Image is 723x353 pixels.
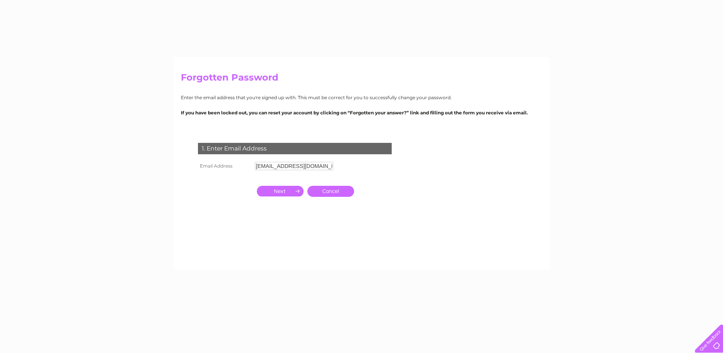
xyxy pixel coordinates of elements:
a: Cancel [307,186,354,197]
p: If you have been locked out, you can reset your account by clicking on “Forgotten your answer?” l... [181,109,543,116]
p: Enter the email address that you're signed up with. This must be correct for you to successfully ... [181,94,543,101]
div: 1. Enter Email Address [198,143,392,154]
h2: Forgotten Password [181,72,543,87]
th: Email Address [196,160,253,172]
